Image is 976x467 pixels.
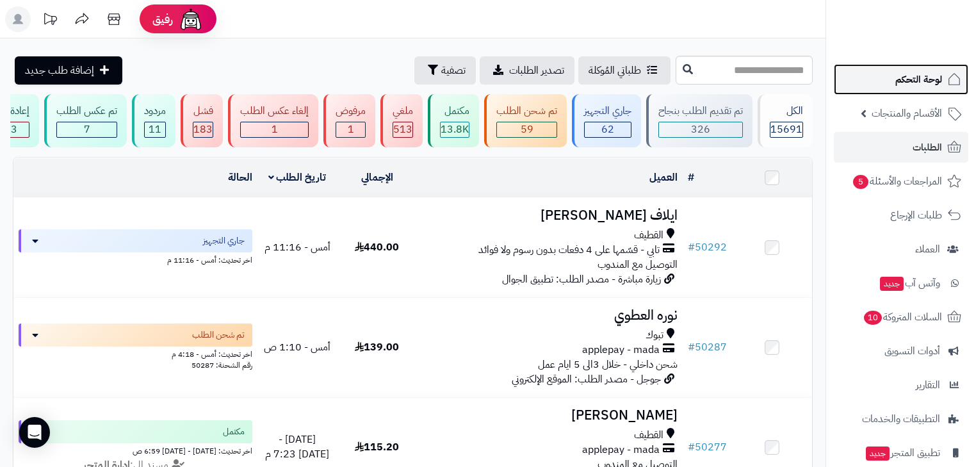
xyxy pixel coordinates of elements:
span: 1 [272,122,278,137]
span: # [688,240,695,255]
div: جاري التجهيز [584,104,631,119]
a: وآتس آبجديد [834,268,968,299]
a: إلغاء عكس الطلب 1 [225,94,321,147]
span: جديد [866,447,890,461]
span: طلباتي المُوكلة [589,63,641,78]
a: الإجمالي [361,170,393,185]
a: تم عكس الطلب 7 [42,94,129,147]
a: الحالة [228,170,252,185]
span: زيارة مباشرة - مصدر الطلب: تطبيق الجوال [502,272,661,287]
span: [DATE] - [DATE] 7:23 م [265,432,329,462]
div: مرفوض [336,104,366,119]
span: أمس - 1:10 ص [264,340,330,355]
span: تبوك [646,328,663,343]
div: اخر تحديث: أمس - 4:18 م [19,347,252,360]
a: فشل 183 [178,94,225,147]
div: 13773 [441,122,469,137]
a: طلباتي المُوكلة [578,56,671,85]
a: #50287 [688,340,727,355]
span: جاري التجهيز [203,234,245,247]
span: 62 [601,122,614,137]
span: تابي - قسّمها على 4 دفعات بدون رسوم ولا فوائد [478,243,660,258]
span: لوحة التحكم [895,70,942,88]
a: # [688,170,694,185]
span: رقم الشحنة: 50287 [191,359,252,371]
span: الأقسام والمنتجات [872,104,942,122]
span: 326 [691,122,710,137]
div: Open Intercom Messenger [19,417,50,448]
span: التقارير [916,376,940,394]
span: 1 [348,122,354,137]
span: # [688,340,695,355]
span: مكتمل [223,425,245,438]
span: 139.00 [355,340,399,355]
a: تم تقديم الطلب بنجاح 326 [644,94,755,147]
div: الكل [770,104,803,119]
span: العملاء [915,240,940,258]
span: 183 [193,122,213,137]
span: 440.00 [355,240,399,255]
span: شحن داخلي - خلال 3الى 5 ايام عمل [538,357,678,372]
span: 59 [521,122,533,137]
a: تحديثات المنصة [34,6,66,35]
div: تم عكس الطلب [56,104,117,119]
a: تم شحن الطلب 59 [482,94,569,147]
a: الطلبات [834,132,968,163]
span: applepay - mada [582,443,660,457]
div: اخر تحديث: أمس - 11:16 م [19,252,252,266]
div: 7 [57,122,117,137]
span: القطيف [634,428,663,443]
a: الكل15691 [755,94,815,147]
a: طلبات الإرجاع [834,200,968,231]
a: التقارير [834,370,968,400]
span: 13.8K [441,122,469,137]
h3: [PERSON_NAME] [422,408,678,423]
span: تم شحن الطلب [192,329,245,341]
span: أدوات التسويق [884,342,940,360]
img: logo-2.png [889,30,964,57]
a: تصدير الطلبات [480,56,574,85]
div: اخر تحديث: [DATE] - [DATE] 6:59 ص [19,443,252,457]
h3: ايلاف [PERSON_NAME] [422,208,678,223]
a: ملغي 513 [378,94,425,147]
div: مكتمل [440,104,469,119]
div: تم تقديم الطلب بنجاح [658,104,743,119]
span: 115.20 [355,439,399,455]
a: المراجعات والأسئلة5 [834,166,968,197]
span: إضافة طلب جديد [25,63,94,78]
span: التوصيل مع المندوب [598,257,678,272]
a: مرفوض 1 [321,94,378,147]
a: تاريخ الطلب [268,170,327,185]
div: 513 [393,122,412,137]
a: العميل [649,170,678,185]
a: جاري التجهيز 62 [569,94,644,147]
span: رفيق [152,12,173,27]
span: تصفية [441,63,466,78]
a: السلات المتروكة10 [834,302,968,332]
h3: نوره العطوي [422,308,678,323]
div: 326 [659,122,742,137]
button: تصفية [414,56,476,85]
span: 7 [84,122,90,137]
a: لوحة التحكم [834,64,968,95]
span: جديد [880,277,904,291]
span: الطلبات [913,138,942,156]
div: 1 [336,122,365,137]
div: إلغاء عكس الطلب [240,104,309,119]
span: القطيف [634,228,663,243]
span: # [688,439,695,455]
div: فشل [193,104,213,119]
a: أدوات التسويق [834,336,968,366]
div: تم شحن الطلب [496,104,557,119]
a: مردود 11 [129,94,178,147]
span: 15691 [770,122,802,137]
a: العملاء [834,234,968,265]
span: المراجعات والأسئلة [852,172,942,190]
a: مكتمل 13.8K [425,94,482,147]
div: ملغي [393,104,413,119]
span: 11 [149,122,161,137]
div: 1 [241,122,308,137]
a: #50277 [688,439,727,455]
span: السلات المتروكة [863,308,942,326]
div: 59 [497,122,557,137]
